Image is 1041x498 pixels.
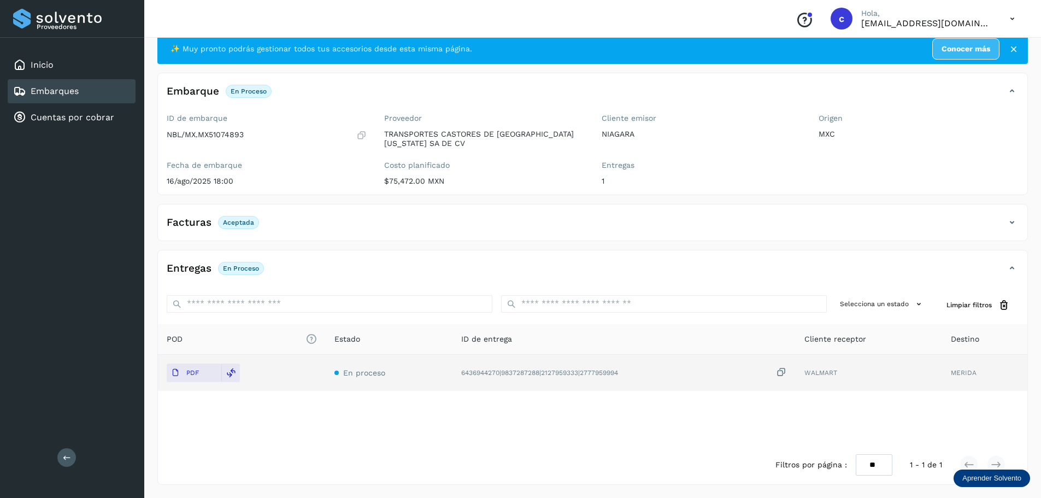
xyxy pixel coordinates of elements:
[158,213,1027,241] div: FacturasAceptada
[31,60,54,70] a: Inicio
[932,38,999,60] a: Conocer más
[602,177,802,186] p: 1
[602,161,802,170] label: Entregas
[938,295,1019,315] button: Limpiar filtros
[384,177,584,186] p: $75,472.00 MXN
[223,219,254,226] p: Aceptada
[946,300,992,310] span: Limpiar filtros
[861,9,992,18] p: Hola,
[8,106,136,130] div: Cuentas por cobrar
[167,262,211,275] h4: Entregas
[37,23,131,31] p: Proveedores
[384,114,584,123] label: Proveedor
[221,364,240,382] div: Reemplazar POD
[170,43,472,55] span: ✨ Muy pronto podrás gestionar todos tus accesorios desde esta misma página.
[8,79,136,103] div: Embarques
[186,369,199,377] p: PDF
[223,265,259,272] p: En proceso
[951,333,979,345] span: Destino
[343,368,385,377] span: En proceso
[910,459,942,471] span: 1 - 1 de 1
[31,86,79,96] a: Embarques
[334,333,360,345] span: Estado
[167,177,367,186] p: 16/ago/2025 18:00
[804,333,866,345] span: Cliente receptor
[819,114,1019,123] label: Origen
[231,87,267,95] p: En proceso
[167,114,367,123] label: ID de embarque
[861,18,992,28] p: cuentasespeciales8_met@castores.com.mx
[167,333,317,345] span: POD
[167,130,244,139] p: NBL/MX.MX51074893
[158,82,1027,109] div: EmbarqueEn proceso
[167,85,219,98] h4: Embarque
[384,130,584,148] p: TRANSPORTES CASTORES DE [GEOGRAPHIC_DATA][US_STATE] SA DE CV
[602,114,802,123] label: Cliente emisor
[158,259,1027,286] div: EntregasEn proceso
[461,367,787,378] div: 6436944270|9837287288|2127959333|2777959994
[602,130,802,139] p: NIAGARA
[461,333,512,345] span: ID de entrega
[796,355,943,391] td: WALMART
[31,112,114,122] a: Cuentas por cobrar
[942,355,1027,391] td: MERIDA
[836,295,929,313] button: Selecciona un estado
[954,470,1030,487] div: Aprender Solvento
[962,474,1021,483] p: Aprender Solvento
[8,53,136,77] div: Inicio
[167,161,367,170] label: Fecha de embarque
[167,364,221,382] button: PDF
[819,130,1019,139] p: MXC
[775,459,847,471] span: Filtros por página :
[384,161,584,170] label: Costo planificado
[167,216,211,229] h4: Facturas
